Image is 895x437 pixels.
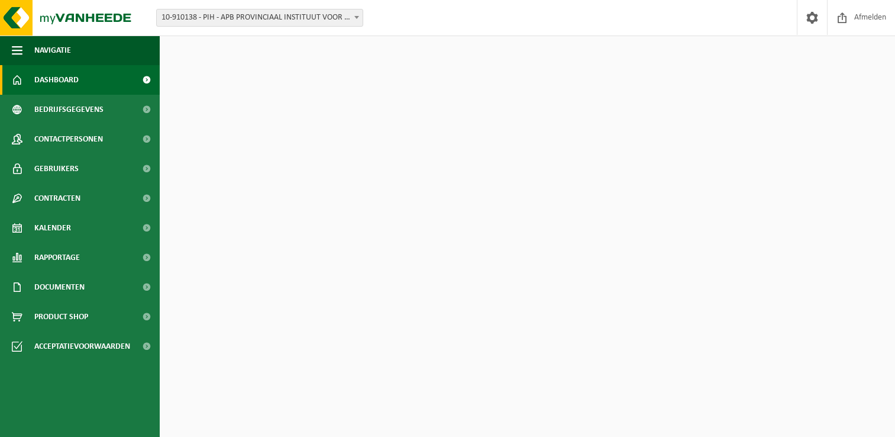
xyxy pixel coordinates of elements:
span: Rapportage [34,243,80,272]
span: Contactpersonen [34,124,103,154]
span: Kalender [34,213,71,243]
span: Acceptatievoorwaarden [34,332,130,361]
span: Contracten [34,184,80,213]
span: Product Shop [34,302,88,332]
span: 10-910138 - PIH - APB PROVINCIAAL INSTITUUT VOOR HYGIENE - ANTWERPEN [157,9,363,26]
span: Bedrijfsgegevens [34,95,104,124]
span: Documenten [34,272,85,302]
span: 10-910138 - PIH - APB PROVINCIAAL INSTITUUT VOOR HYGIENE - ANTWERPEN [156,9,363,27]
span: Gebruikers [34,154,79,184]
span: Dashboard [34,65,79,95]
span: Navigatie [34,36,71,65]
